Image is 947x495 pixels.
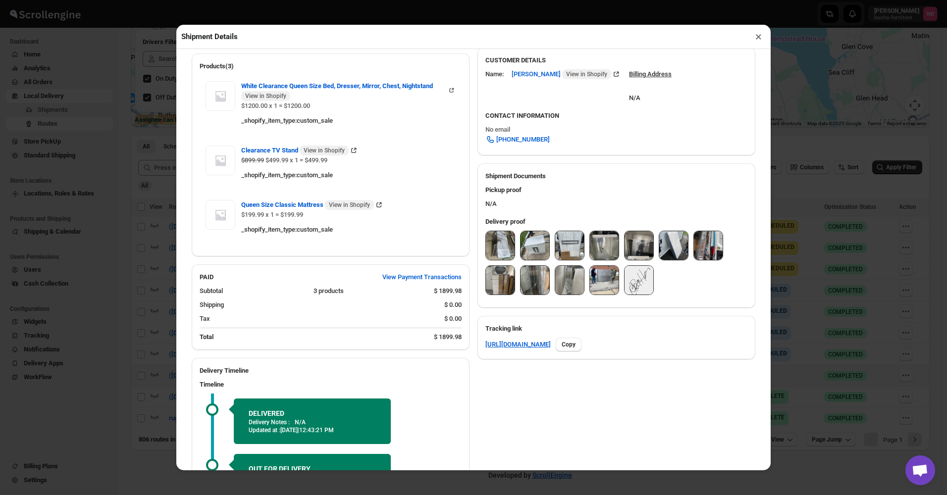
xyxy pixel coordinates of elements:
div: _shopify_item_type : custom_sale [241,170,456,180]
h3: Tracking link [485,324,747,334]
b: Total [200,333,213,341]
h2: OUT FOR DELIVERY [249,464,376,474]
span: View in Shopify [304,147,345,154]
p: Updated at : [249,426,376,434]
button: Copy [556,338,581,351]
div: Subtotal [200,286,306,296]
div: N/A [629,83,672,103]
div: Shipping [200,300,436,310]
img: fr3zKeUenoTRWt6xh5SBs.jpg [486,266,515,295]
img: l1DkvkJWXfA7hV975uXyU.jpg [486,231,515,260]
h2: PAID [200,272,213,282]
span: White Clearance Queen Size Bed, Dresser, Mirror, Chest, Nightstand [241,81,447,101]
img: p4DtfDQgURxumyUneR4__.jpg [590,231,619,260]
span: View in Shopify [245,92,286,100]
button: View Payment Transactions [376,269,468,285]
a: Queen Size Classic Mattress View in Shopify [241,201,384,208]
u: Billing Address [629,70,672,78]
div: $ 1899.98 [434,332,462,342]
div: Tax [200,314,436,324]
img: K8GFPeo34i8tb7oRw0ziB.jpg [694,231,723,260]
img: Item [206,146,235,175]
img: Item [206,81,235,111]
span: View in Shopify [329,201,370,209]
img: Item [206,200,235,230]
a: White Clearance Queen Size Bed, Dresser, Mirror, Chest, Nightstand View in Shopify [241,82,456,90]
h2: Delivery Timeline [200,366,462,376]
span: No email [485,126,510,133]
img: LVWPXcEDAstn1v8ReNwoB.jpg [521,231,549,260]
span: $1200.00 x 1 = $1200.00 [241,102,310,109]
h2: Shipment Details [181,32,238,42]
div: 3 products [314,286,426,296]
span: Copy [562,341,576,348]
span: Clearance TV Stand [241,146,349,155]
img: 43LSE9qGjnB5Kd-_dBXFQ.jpg [555,266,584,295]
img: yn-UqHS4_0ssNpXBZ5dlZ.jpg [555,231,584,260]
h3: CONTACT INFORMATION [485,111,747,121]
a: Clearance TV Stand View in Shopify [241,147,359,154]
p: N/A [295,418,306,426]
div: $ 0.00 [444,314,462,324]
span: [DATE] | 12:43:21 PM [280,427,334,434]
span: Queen Size Classic Mattress [241,200,374,210]
span: $199.99 x 1 = $199.99 [241,211,303,218]
img: UjBSsen0xdJEh95vnH1nA.jpg [521,266,549,295]
div: Open chat [905,455,935,485]
img: Xne3dg1QlF37wO3CPTQch.png [625,266,653,295]
img: yDPb6wbjxBrl2P-ZTc9Yn.jpg [659,231,688,260]
a: [URL][DOMAIN_NAME] [485,340,551,349]
div: N/A [477,181,755,213]
div: _shopify_item_type : custom_sale [241,116,456,126]
div: _shopify_item_type : custom_sale [241,225,456,235]
h3: Delivery proof [485,217,747,227]
p: Delivery Notes : [249,418,290,426]
span: [PERSON_NAME] [512,69,611,79]
span: $499.99 x 1 = $499.99 [264,156,327,164]
h3: CUSTOMER DETAILS [485,55,747,65]
h3: Timeline [200,380,462,390]
img: yKZLJ6XJs1xBwdZtir6aK.jpg [625,231,653,260]
div: $ 0.00 [444,300,462,310]
h2: Shipment Documents [485,171,747,181]
span: View in Shopify [566,70,607,78]
div: Name: [485,69,504,79]
a: [PERSON_NAME] View in Shopify [512,70,621,78]
a: [PHONE_NUMBER] [479,132,556,148]
h2: Products(3) [200,61,462,71]
img: zobS5sbKo3E5XC_q105c4.jpg [590,266,619,295]
h3: Pickup proof [485,185,747,195]
span: [PHONE_NUMBER] [496,135,550,145]
h2: DELIVERED [249,408,376,418]
div: $ 1899.98 [434,286,462,296]
button: × [751,30,766,44]
span: View Payment Transactions [382,272,462,282]
strike: $899.99 [241,156,264,164]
